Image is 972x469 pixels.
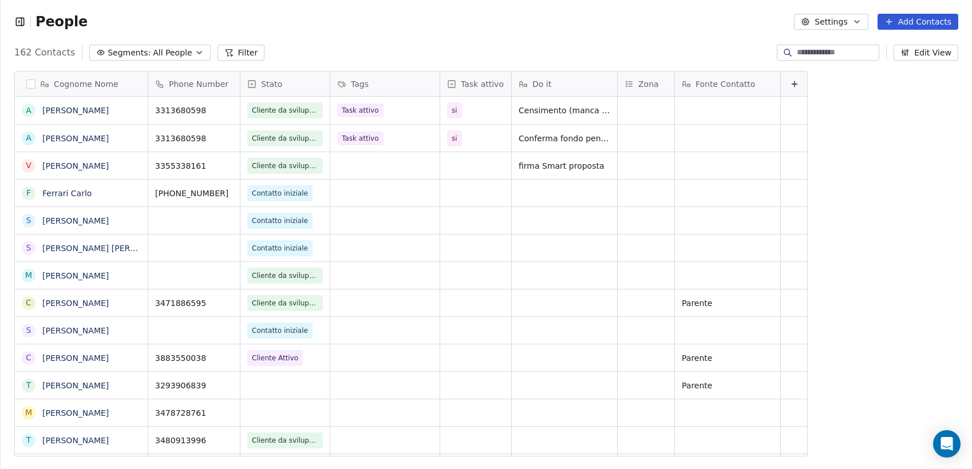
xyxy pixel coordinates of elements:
span: Stato [261,78,282,90]
a: [PERSON_NAME] [42,216,109,225]
div: Open Intercom Messenger [933,430,961,458]
span: Cliente Attivo [252,352,298,364]
div: Do it [512,71,617,96]
span: Do it [532,78,551,90]
span: Cliente da sviluppare [252,270,318,281]
span: 3883550038 [155,352,233,364]
a: [PERSON_NAME] [42,408,109,418]
div: Task attivo [440,71,511,96]
a: [PERSON_NAME] [42,436,109,445]
span: si [452,105,457,116]
button: Edit View [894,45,958,61]
span: 3478728761 [155,407,233,419]
span: All People [153,47,192,59]
span: Task attivo [461,78,504,90]
span: Cliente da sviluppare [252,160,318,172]
span: Cliente da sviluppare [252,133,318,144]
div: grid [148,97,808,457]
span: Parente [682,380,773,391]
span: firma Smart proposta [519,160,610,172]
span: 3313680598 [155,105,233,116]
a: [PERSON_NAME] [42,381,109,390]
span: [PHONE_NUMBER] [155,188,233,199]
span: Fonte Contatto [696,78,755,90]
div: Phone Number [148,71,240,96]
button: Add Contacts [878,14,958,30]
span: Parente [682,297,773,309]
a: [PERSON_NAME] [PERSON_NAME] [42,244,178,253]
div: A [26,105,31,117]
span: Phone Number [169,78,228,90]
span: Cliente da sviluppare [252,297,318,309]
span: Parente [682,352,773,364]
div: M [25,269,32,281]
span: Contatto iniziale [252,188,308,199]
div: V [26,160,31,172]
a: [PERSON_NAME] [42,106,109,115]
div: S [26,214,31,226]
a: [PERSON_NAME] [42,134,109,143]
span: Zona [638,78,659,90]
span: 3480913996 [155,435,233,446]
a: [PERSON_NAME] [42,326,109,335]
span: Task attivo [337,104,384,117]
span: 162 Contacts [14,46,75,59]
a: [PERSON_NAME] [42,161,109,170]
div: grid [15,97,148,457]
span: Contatto iniziale [252,243,308,254]
span: Tags [351,78,369,90]
span: People [35,13,88,30]
a: [PERSON_NAME] [42,299,109,308]
span: Contatto iniziale [252,215,308,226]
span: Cliente da sviluppare [252,105,318,116]
div: T [26,434,31,446]
a: [PERSON_NAME] [42,353,109,363]
div: F [26,187,31,199]
div: C [26,297,31,309]
button: Settings [794,14,868,30]
span: Segments: [108,47,151,59]
div: Fonte Contatto [675,71,780,96]
div: T [26,379,31,391]
div: S [26,324,31,336]
span: Cliente da sviluppare [252,435,318,446]
span: 3293906839 [155,380,233,391]
div: A [26,132,31,144]
span: 3355338161 [155,160,233,172]
span: Conferma fondo pensione [519,133,610,144]
span: Contatto iniziale [252,325,308,336]
div: S [26,242,31,254]
a: [PERSON_NAME] [42,271,109,280]
span: Censimento (manca certificato di nascita) + Conferma fondo pensione [519,105,610,116]
button: Filter [218,45,265,61]
a: Ferrari Carlo [42,189,92,198]
div: Stato [240,71,330,96]
div: Tags [330,71,440,96]
span: Cognome Nome [54,78,118,90]
span: si [452,133,457,144]
div: C [26,352,31,364]
div: Cognome Nome [15,71,148,96]
div: M [25,407,32,419]
span: 3313680598 [155,133,233,144]
span: 3471886595 [155,297,233,309]
span: Task attivo [337,132,384,145]
div: Zona [618,71,674,96]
